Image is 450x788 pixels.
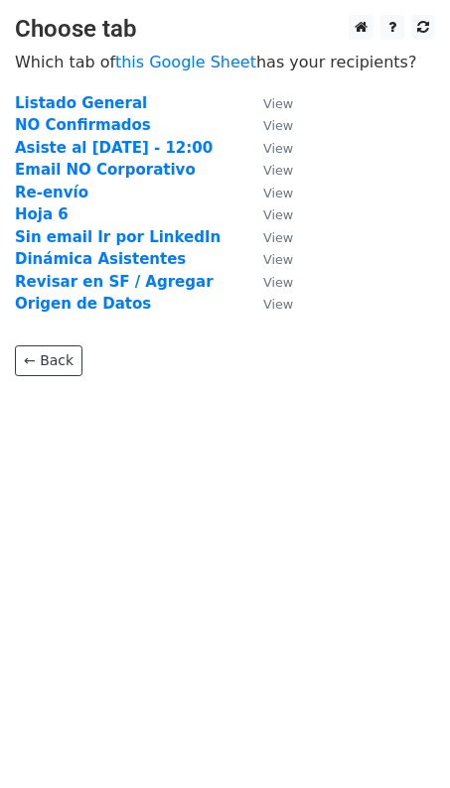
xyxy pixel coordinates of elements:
[15,161,196,179] a: Email NO Corporativo
[15,139,213,157] a: Asiste al [DATE] - 12:00
[263,96,293,111] small: View
[263,118,293,133] small: View
[263,207,293,222] small: View
[263,141,293,156] small: View
[263,275,293,290] small: View
[243,228,293,246] a: View
[243,116,293,134] a: View
[243,205,293,223] a: View
[243,139,293,157] a: View
[15,184,88,201] a: Re-envío
[263,186,293,200] small: View
[243,94,293,112] a: View
[243,184,293,201] a: View
[243,273,293,291] a: View
[263,297,293,312] small: View
[243,295,293,313] a: View
[243,250,293,268] a: View
[263,230,293,245] small: View
[15,345,82,376] a: ← Back
[15,228,221,246] a: Sin email Ir por LinkedIn
[115,53,256,71] a: this Google Sheet
[243,161,293,179] a: View
[15,52,435,72] p: Which tab of has your recipients?
[15,116,151,134] a: NO Confirmados
[15,295,151,313] a: Origen de Datos
[263,252,293,267] small: View
[263,163,293,178] small: View
[15,15,435,44] h3: Choose tab
[15,205,69,223] a: Hoja 6
[15,250,186,268] a: Dinámica Asistentes
[15,94,147,112] a: Listado General
[15,273,214,291] a: Revisar en SF / Agregar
